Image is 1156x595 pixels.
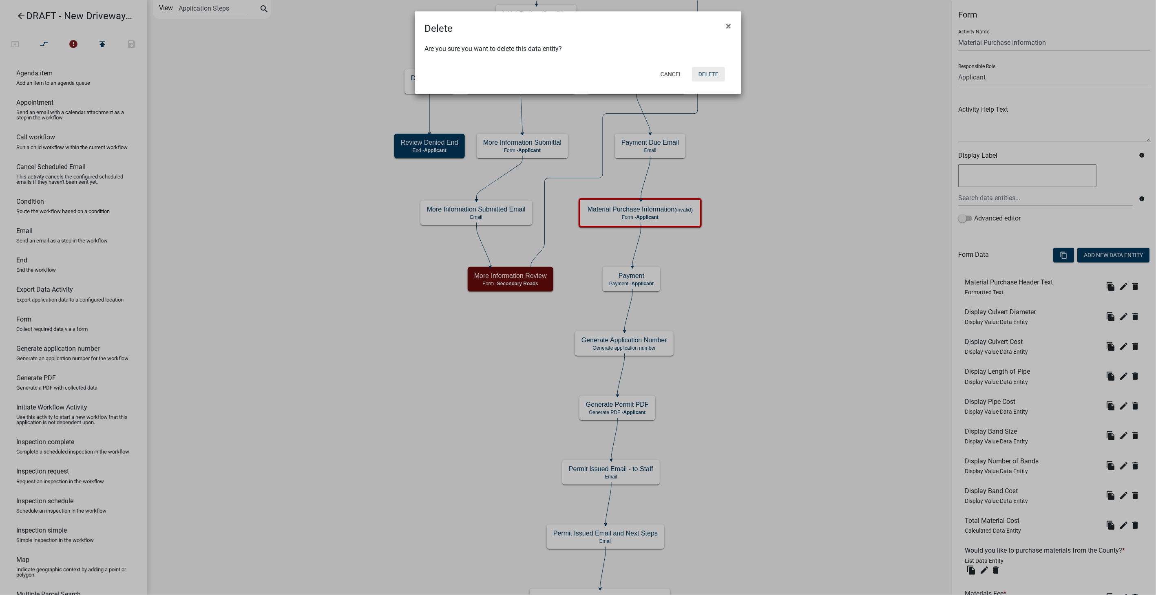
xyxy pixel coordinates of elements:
button: Cancel [654,67,689,82]
button: Close [720,15,738,37]
span: × [726,20,732,32]
button: Delete [692,67,725,82]
div: Are you sure you want to delete this data entity? [425,44,732,54]
h4: Delete [425,21,453,36]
